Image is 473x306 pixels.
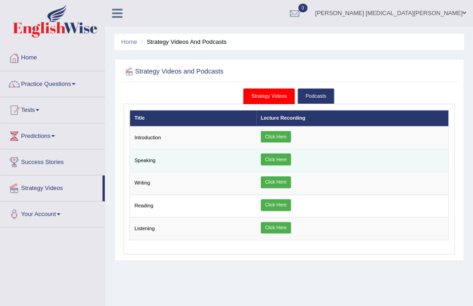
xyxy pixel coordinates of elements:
td: Reading [130,195,256,217]
a: Practice Questions [0,71,105,94]
td: Speaking [130,149,256,172]
a: Your Account [0,201,105,224]
a: Click Here [261,222,291,234]
a: Click Here [261,199,291,211]
a: Home [0,45,105,68]
a: Home [121,38,137,45]
a: Click Here [261,176,291,188]
a: Tests [0,97,105,120]
a: Click Here [261,131,291,143]
td: Writing [130,172,256,195]
td: Introduction [130,127,256,149]
h2: Strategy Videos and Podcasts [124,66,329,78]
a: Podcasts [297,88,334,104]
li: Strategy Videos and Podcasts [139,37,226,46]
th: Lecture Recording [256,110,448,126]
a: Click Here [261,153,291,165]
span: 0 [298,4,307,12]
a: Predictions [0,123,105,146]
th: Title [130,110,256,126]
a: Strategy Videos [243,88,295,104]
a: Strategy Videos [0,175,102,198]
td: Listening [130,217,256,240]
a: Success Stories [0,149,105,172]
